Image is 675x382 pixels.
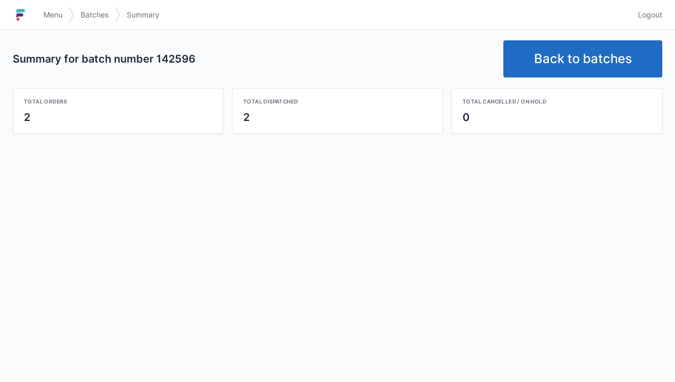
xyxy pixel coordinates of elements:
div: 2 [24,110,212,125]
span: Summary [127,10,159,20]
div: 2 [243,110,432,125]
img: svg> [115,2,120,28]
img: svg> [69,2,74,28]
a: Menu [37,5,69,24]
a: Summary [120,5,166,24]
div: Total dispatched [243,97,432,106]
span: Menu [43,10,63,20]
span: Logout [638,10,662,20]
div: Total orders [24,97,212,106]
img: logo-small.jpg [13,6,29,23]
a: Batches [74,5,115,24]
div: Total cancelled / on hold [463,97,651,106]
h2: Summary for batch number 142596 [13,51,495,66]
a: Back to batches [503,40,662,77]
div: 0 [463,110,651,125]
span: Batches [81,10,109,20]
a: Logout [632,5,662,24]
